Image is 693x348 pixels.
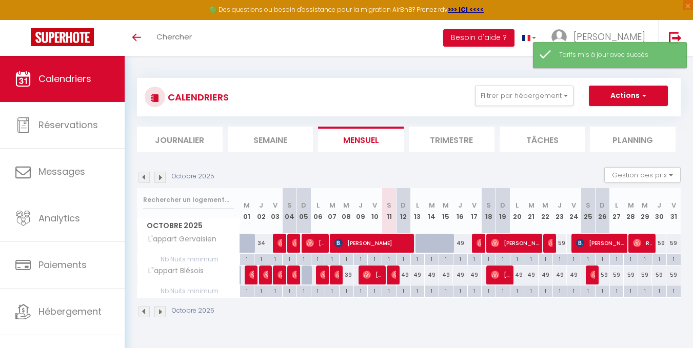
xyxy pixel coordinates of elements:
[544,20,658,56] a: ... [PERSON_NAME]
[652,188,666,234] th: 30
[334,233,411,253] span: [PERSON_NAME]
[311,285,325,295] div: 1
[397,254,410,263] div: 1
[137,127,223,152] li: Journalier
[382,188,397,234] th: 11
[590,265,595,284] span: [PERSON_NAME] Ngoc Ha
[38,258,87,271] span: Paiements
[628,200,634,210] abbr: M
[334,265,339,284] span: [PERSON_NAME]
[137,218,240,233] span: Octobre 2025
[443,29,514,47] button: Besoin d'aide ?
[249,265,254,284] span: [PERSON_NAME]
[254,188,268,234] th: 02
[468,254,482,263] div: 1
[610,254,624,263] div: 1
[581,254,595,263] div: 1
[609,188,624,234] th: 27
[595,265,609,284] div: 59
[624,188,638,234] th: 28
[340,265,354,284] div: 39
[633,233,652,253] span: Rem M
[652,254,666,263] div: 1
[596,285,609,295] div: 1
[254,254,268,263] div: 1
[38,305,102,318] span: Hébergement
[669,31,682,44] img: logout
[600,200,605,210] abbr: D
[268,254,282,263] div: 1
[320,265,325,284] span: [PERSON_NAME]
[172,172,214,181] p: Octobre 2025
[624,265,638,284] div: 59
[652,285,666,295] div: 1
[590,127,676,152] li: Planning
[453,234,467,253] div: 49
[604,167,681,182] button: Gestion des prix
[652,234,666,253] div: 59
[296,188,311,234] th: 05
[491,233,539,253] span: [PERSON_NAME]
[278,233,282,253] span: Ines Benzaina
[510,254,524,263] div: 1
[472,200,477,210] abbr: V
[551,29,567,45] img: ...
[283,285,296,295] div: 1
[343,200,349,210] abbr: M
[666,234,681,253] div: 59
[254,285,268,295] div: 1
[38,212,80,224] span: Analytics
[425,265,439,284] div: 49
[368,285,382,295] div: 1
[391,265,396,284] span: [PERSON_NAME]
[510,265,524,284] div: 49
[567,254,581,263] div: 1
[516,200,519,210] abbr: L
[410,265,425,284] div: 49
[458,200,462,210] abbr: J
[609,265,624,284] div: 59
[301,200,306,210] abbr: D
[467,188,482,234] th: 17
[38,118,98,131] span: Réservations
[657,200,661,210] abbr: J
[137,254,240,265] span: Nb Nuits minimum
[329,200,335,210] abbr: M
[359,200,363,210] abbr: J
[500,200,505,210] abbr: D
[496,254,510,263] div: 1
[524,254,538,263] div: 1
[553,254,567,263] div: 1
[615,200,618,210] abbr: L
[581,188,596,234] th: 25
[638,285,652,295] div: 1
[571,200,576,210] abbr: V
[149,20,200,56] a: Chercher
[573,30,645,43] span: [PERSON_NAME]
[259,200,263,210] abbr: J
[486,200,491,210] abbr: S
[539,265,553,284] div: 49
[396,188,410,234] th: 12
[524,285,538,295] div: 1
[496,188,510,234] th: 19
[553,285,567,295] div: 1
[510,188,524,234] th: 20
[354,285,368,295] div: 1
[475,86,573,106] button: Filtrer par hébergement
[666,188,681,234] th: 31
[410,188,425,234] th: 13
[642,200,648,210] abbr: M
[539,254,552,263] div: 1
[491,265,510,284] span: [PERSON_NAME]
[559,50,676,60] div: Tarifs mis à jour avec succès
[524,188,539,234] th: 21
[524,265,539,284] div: 49
[586,200,590,210] abbr: S
[453,254,467,263] div: 1
[667,254,681,263] div: 1
[268,285,282,295] div: 1
[425,285,439,295] div: 1
[139,265,206,277] span: L"appart Blésois
[139,234,219,245] span: L'appart Gervaisien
